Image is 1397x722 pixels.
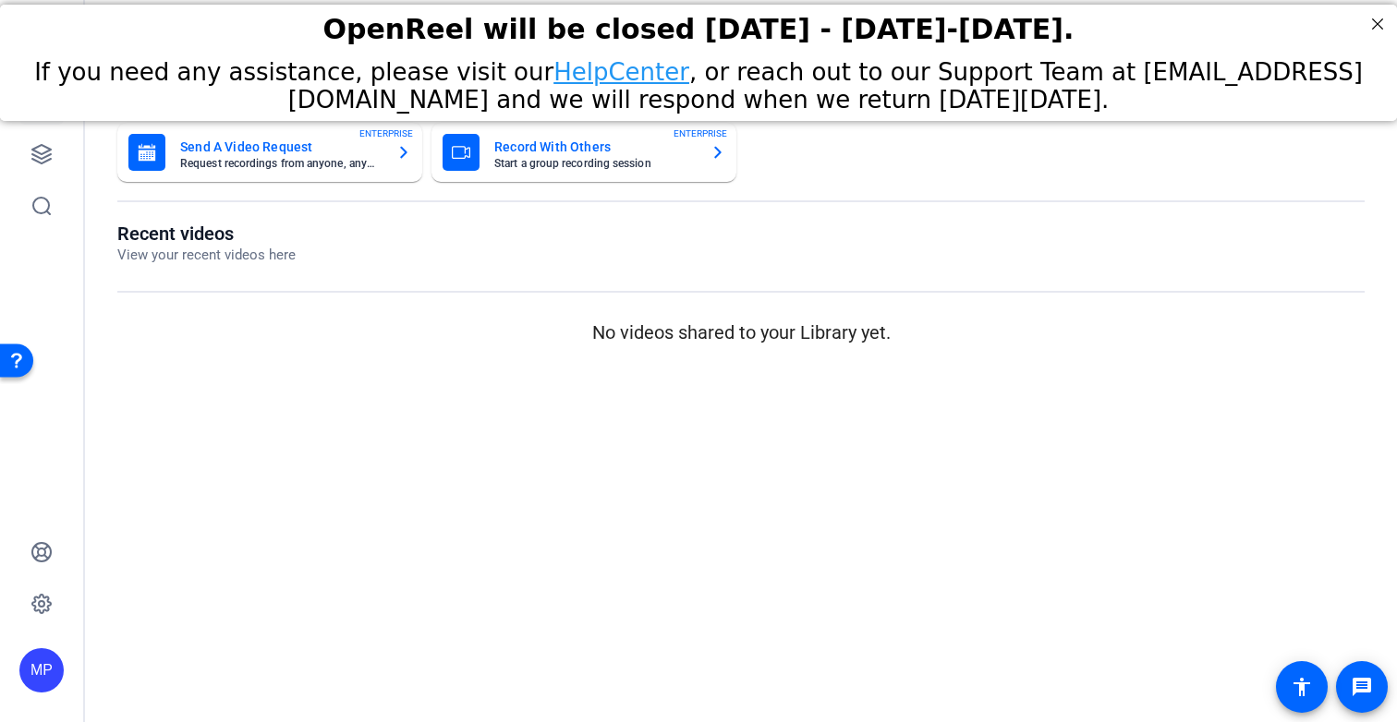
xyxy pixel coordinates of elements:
[34,54,1363,109] span: If you need any assistance, please visit our , or reach out to our Support Team at [EMAIL_ADDRESS...
[674,126,727,140] span: ENTERPRISE
[359,126,413,140] span: ENTERPRISE
[117,223,296,245] h1: Recent videos
[494,158,696,169] mat-card-subtitle: Start a group recording session
[117,245,296,266] p: View your recent videos here
[19,648,64,692] div: MP
[1291,676,1313,698] mat-icon: accessibility
[1351,676,1373,698] mat-icon: message
[117,319,1365,346] p: No videos shared to your Library yet.
[180,158,382,169] mat-card-subtitle: Request recordings from anyone, anywhere
[494,136,696,158] mat-card-title: Record With Others
[23,8,1374,41] div: OpenReel will be closed [DATE] - [DATE]-[DATE].
[117,123,422,182] button: Send A Video RequestRequest recordings from anyone, anywhereENTERPRISE
[431,123,736,182] button: Record With OthersStart a group recording sessionENTERPRISE
[553,54,689,81] a: HelpCenter
[180,136,382,158] mat-card-title: Send A Video Request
